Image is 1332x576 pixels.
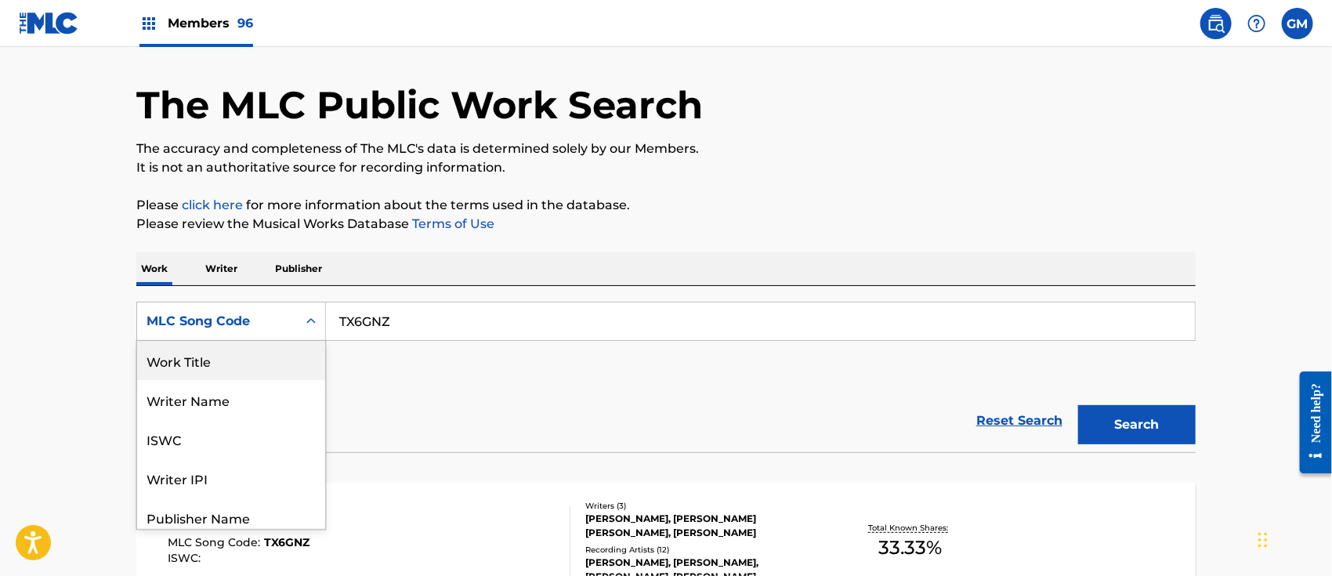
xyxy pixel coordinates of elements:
div: User Menu [1282,8,1313,39]
span: TX6GNZ [265,535,310,549]
div: MLC Song Code [147,312,288,331]
div: Writer Name [137,380,325,419]
div: Writers ( 3 ) [585,500,822,512]
span: Members [168,14,253,32]
p: Please review the Musical Works Database [136,215,1196,234]
a: Terms of Use [409,216,494,231]
p: Total Known Shares: [868,522,952,534]
span: MLC Song Code : [168,535,265,549]
div: Recording Artists ( 12 ) [585,544,822,556]
button: Search [1078,405,1196,444]
img: help [1247,14,1266,33]
img: search [1207,14,1225,33]
div: Help [1241,8,1272,39]
div: [PERSON_NAME], [PERSON_NAME] [PERSON_NAME], [PERSON_NAME] [585,512,822,540]
p: Work [136,252,172,285]
img: Top Rightsholders [139,14,158,33]
div: Publisher Name [137,498,325,537]
p: Writer [201,252,242,285]
span: 33.33 % [878,534,942,562]
div: ISWC [137,419,325,458]
div: Drag [1258,516,1268,563]
div: Work Title [137,341,325,380]
p: The accuracy and completeness of The MLC's data is determined solely by our Members. [136,139,1196,158]
a: click here [182,197,243,212]
iframe: Resource Center [1288,360,1332,486]
div: Writer IPI [137,458,325,498]
a: Public Search [1200,8,1232,39]
a: Reset Search [968,404,1070,438]
form: Search Form [136,302,1196,452]
iframe: Chat Widget [1254,501,1332,576]
p: Publisher [270,252,327,285]
p: Please for more information about the terms used in the database. [136,196,1196,215]
span: 96 [237,16,253,31]
h1: The MLC Public Work Search [136,82,703,129]
p: It is not an authoritative source for recording information. [136,158,1196,177]
img: MLC Logo [19,12,79,34]
span: ISWC : [168,551,205,565]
